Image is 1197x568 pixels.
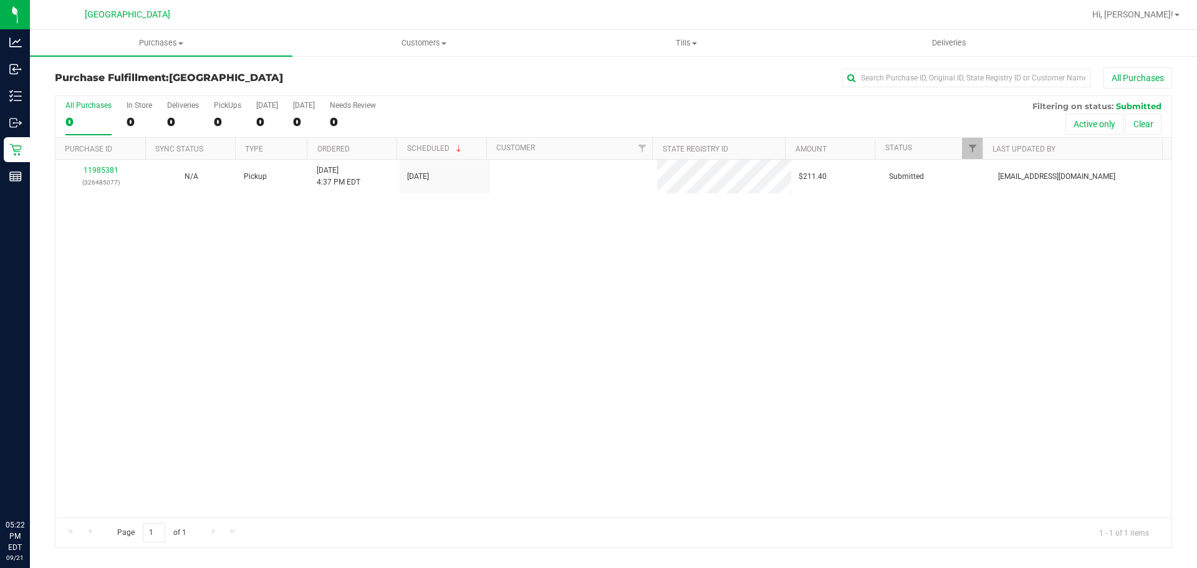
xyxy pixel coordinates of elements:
inline-svg: Inbound [9,63,22,75]
span: Hi, [PERSON_NAME]! [1092,9,1173,19]
a: Status [885,143,912,152]
div: 0 [256,115,278,129]
button: Active only [1065,113,1123,135]
span: [GEOGRAPHIC_DATA] [85,9,170,20]
a: 11985381 [84,166,118,175]
a: Scheduled [407,144,464,153]
a: Deliveries [818,30,1080,56]
div: [DATE] [256,101,278,110]
div: All Purchases [65,101,112,110]
button: All Purchases [1103,67,1172,89]
a: Amount [796,145,827,153]
a: Type [245,145,263,153]
div: In Store [127,101,152,110]
span: [GEOGRAPHIC_DATA] [169,72,283,84]
span: Purchases [30,37,292,49]
iframe: Resource center [12,468,50,506]
div: [DATE] [293,101,315,110]
a: Customer [496,143,535,152]
inline-svg: Retail [9,143,22,156]
a: Purchase ID [65,145,112,153]
span: Pickup [244,171,267,183]
a: Ordered [317,145,350,153]
inline-svg: Analytics [9,36,22,49]
span: [DATE] [407,171,429,183]
inline-svg: Outbound [9,117,22,129]
span: Tills [555,37,817,49]
h3: Purchase Fulfillment: [55,72,427,84]
a: State Registry ID [663,145,728,153]
div: 0 [214,115,241,129]
div: 0 [293,115,315,129]
a: Last Updated By [993,145,1055,153]
input: 1 [143,523,165,542]
inline-svg: Inventory [9,90,22,102]
a: Tills [555,30,817,56]
span: Not Applicable [185,172,198,181]
div: 0 [167,115,199,129]
div: Needs Review [330,101,376,110]
span: $211.40 [799,171,827,183]
a: Sync Status [155,145,203,153]
span: Filtering on status: [1032,101,1113,111]
span: Submitted [1116,101,1161,111]
span: 1 - 1 of 1 items [1089,523,1159,542]
a: Filter [962,138,983,159]
div: Deliveries [167,101,199,110]
a: Customers [292,30,555,56]
a: Filter [632,138,652,159]
inline-svg: Reports [9,170,22,183]
div: PickUps [214,101,241,110]
input: Search Purchase ID, Original ID, State Registry ID or Customer Name... [842,69,1091,87]
a: Purchases [30,30,292,56]
div: 0 [127,115,152,129]
p: 09/21 [6,553,24,562]
span: Page of 1 [107,523,196,542]
span: Customers [293,37,554,49]
p: 05:22 PM EDT [6,519,24,553]
div: 0 [330,115,376,129]
p: (326485077) [63,176,138,188]
span: Submitted [889,171,924,183]
span: [DATE] 4:37 PM EDT [317,165,360,188]
div: 0 [65,115,112,129]
span: [EMAIL_ADDRESS][DOMAIN_NAME] [998,171,1115,183]
button: Clear [1125,113,1161,135]
span: Deliveries [915,37,983,49]
button: N/A [185,171,198,183]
